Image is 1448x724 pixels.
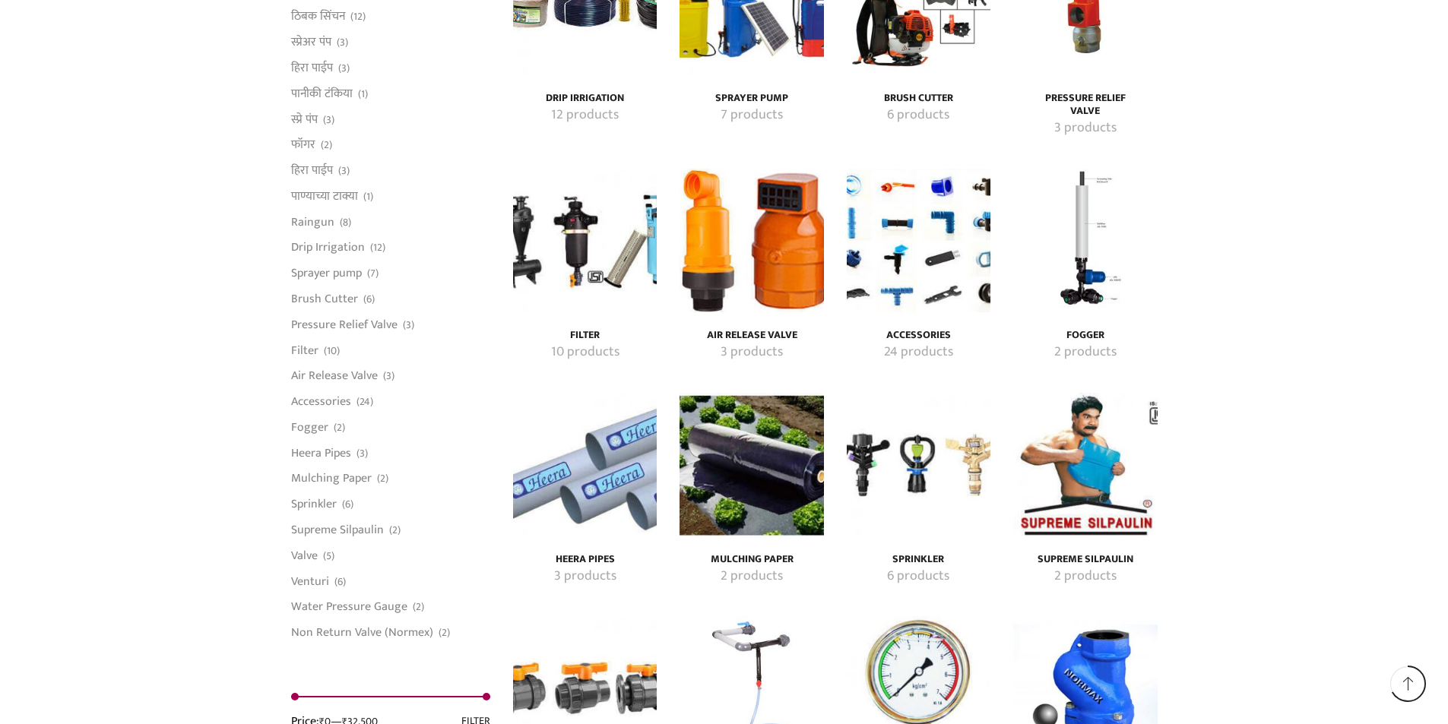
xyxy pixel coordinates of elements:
a: Raingun [291,209,334,235]
span: (3) [383,368,394,384]
h4: Heera Pipes [530,553,640,566]
a: Visit product category Drip Irrigation [530,92,640,105]
a: Fogger [291,414,328,440]
span: (24) [356,394,373,409]
a: Supreme Silpaulin [291,517,384,543]
a: Brush Cutter [291,286,358,311]
mark: 6 products [887,106,949,125]
h4: Sprayer pump [696,92,806,105]
a: ठिबक सिंचन [291,4,345,30]
span: (3) [323,112,334,128]
a: Mulching Paper [291,466,372,492]
mark: 3 products [1054,119,1117,138]
a: Drip Irrigation [291,235,365,261]
a: Heera Pipes [291,440,351,466]
span: (3) [337,35,348,50]
a: Visit product category Accessories [863,343,974,362]
span: (3) [338,163,350,179]
span: (12) [370,240,385,255]
a: Visit product category Fogger [1030,329,1140,342]
a: Water Pressure Gauge [291,594,407,620]
a: Visit product category Sprinkler [863,567,974,586]
a: Air Release Valve [291,363,378,389]
a: Visit product category Heera Pipes [513,393,657,536]
span: (7) [367,266,379,281]
a: Visit product category Drip Irrigation [530,106,640,125]
span: (3) [403,318,414,333]
mark: 24 products [884,343,953,362]
a: Visit product category Supreme Silpaulin [1030,567,1140,586]
a: Visit product category Sprayer pump [696,106,806,125]
a: Visit product category Fogger [1013,169,1157,312]
a: Visit product category Air Release Valve [680,169,823,312]
a: Visit product category Pressure Relief Valve [1030,92,1140,118]
a: स्प्रे पंप [291,106,318,132]
h4: Sprinkler [863,553,974,566]
a: Filter [291,337,318,363]
a: Visit product category Filter [513,169,657,312]
span: (6) [334,574,346,590]
h4: Accessories [863,329,974,342]
span: (2) [334,420,345,435]
a: हिरा पाईप [291,158,333,184]
h4: Filter [530,329,640,342]
a: Visit product category Heera Pipes [530,553,640,566]
a: Sprinkler [291,492,337,517]
a: Visit product category Supreme Silpaulin [1030,553,1140,566]
a: Visit product category Mulching Paper [696,567,806,586]
img: Air Release Valve [680,169,823,312]
span: (2) [377,471,388,486]
span: (1) [363,189,373,204]
img: Supreme Silpaulin [1013,393,1157,536]
span: (2) [413,599,424,615]
mark: 3 products [554,567,616,586]
a: स्प्रेअर पंप [291,30,331,55]
mark: 3 products [721,343,783,362]
h4: Pressure Relief Valve [1030,92,1140,118]
img: Sprinkler [847,393,990,536]
a: Visit product category Mulching Paper [696,553,806,566]
a: Visit product category Accessories [847,169,990,312]
span: (1) [358,87,368,102]
span: (12) [350,9,366,24]
a: Visit product category Accessories [863,329,974,342]
span: (5) [323,549,334,564]
a: पानीकी टंकिया [291,81,353,106]
mark: 2 products [721,567,783,586]
a: Visit product category Brush Cutter [863,92,974,105]
h4: Supreme Silpaulin [1030,553,1140,566]
a: Visit product category Sprayer pump [696,92,806,105]
span: (8) [340,215,351,230]
span: (6) [363,292,375,307]
a: Visit product category Brush Cutter [863,106,974,125]
img: Filter [513,169,657,312]
mark: 2 products [1054,567,1117,586]
a: पाण्याच्या टाक्या [291,183,358,209]
a: फॉगर [291,132,315,158]
a: Visit product category Air Release Valve [696,343,806,362]
a: Accessories [291,389,351,415]
h4: Fogger [1030,329,1140,342]
a: Visit product category Pressure Relief Valve [1030,119,1140,138]
span: (3) [356,446,368,461]
a: Sprayer pump [291,261,362,286]
img: Accessories [847,169,990,312]
a: Visit product category Mulching Paper [680,393,823,536]
mark: 7 products [721,106,783,125]
a: Valve [291,542,318,568]
img: Heera Pipes [513,393,657,536]
h4: Brush Cutter [863,92,974,105]
a: Visit product category Sprinkler [863,553,974,566]
a: Visit product category Heera Pipes [530,567,640,586]
span: (2) [321,138,332,153]
a: Visit product category Fogger [1030,343,1140,362]
mark: 2 products [1054,343,1117,362]
h4: Drip Irrigation [530,92,640,105]
mark: 6 products [887,567,949,586]
a: Visit product category Filter [530,343,640,362]
img: Mulching Paper [680,393,823,536]
a: Non Return Valve (Normex) [291,620,433,641]
a: Visit product category Sprinkler [847,393,990,536]
span: (2) [439,625,450,640]
a: Venturi [291,568,329,594]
